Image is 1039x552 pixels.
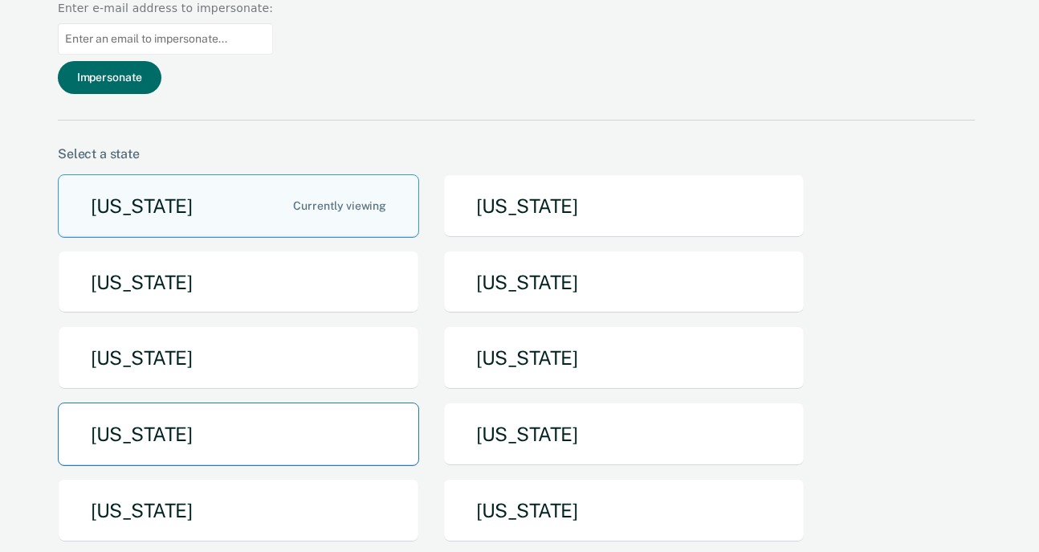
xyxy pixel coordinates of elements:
button: [US_STATE] [58,326,419,390]
button: [US_STATE] [443,174,805,238]
div: Select a state [58,146,975,162]
button: [US_STATE] [443,326,805,390]
button: [US_STATE] [58,403,419,466]
button: [US_STATE] [58,479,419,542]
input: Enter an email to impersonate... [58,23,273,55]
button: Impersonate [58,61,161,94]
button: [US_STATE] [443,251,805,314]
button: [US_STATE] [58,174,419,238]
button: [US_STATE] [443,403,805,466]
button: [US_STATE] [443,479,805,542]
button: [US_STATE] [58,251,419,314]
